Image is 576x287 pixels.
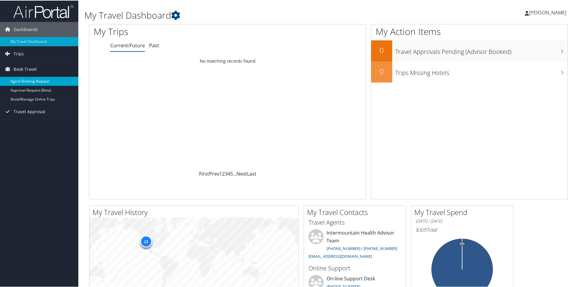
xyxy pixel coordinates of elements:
span: Dashboards [14,21,38,36]
h6: Total [416,226,509,232]
a: 4 [227,170,230,176]
tspan: 0% [460,242,465,245]
span: … [233,170,236,176]
td: No matching records found [89,55,366,66]
a: Prev [209,170,219,176]
h3: Trips Missing Hotels [395,65,568,76]
a: Past [149,42,159,48]
h2: My Travel Contacts [307,207,406,217]
h3: Travel Approvals Pending (Advisor Booked) [395,44,568,55]
div: 13 [140,235,152,247]
a: 5 [230,170,233,176]
a: 0Travel Approvals Pending (Advisor Booked) [371,40,568,61]
h3: Online Support [308,264,401,272]
a: 0Trips Missing Hotels [371,61,568,82]
a: [PERSON_NAME] [525,3,572,21]
a: Current/Future [110,42,145,48]
a: 1 [219,170,222,176]
h6: [DATE] - [DATE] [416,218,509,223]
a: Last [247,170,256,176]
h1: My Action Items [371,25,568,37]
h1: My Trips [94,25,246,37]
span: $305 [416,226,427,232]
h2: My Travel Spend [414,207,513,217]
a: First [199,170,209,176]
a: 2 [222,170,225,176]
a: [PHONE_NUMBER] / [PHONE_NUMBER] [327,245,397,251]
h1: My Travel Dashboard [84,8,410,21]
h2: 0 [371,66,392,76]
a: [EMAIL_ADDRESS][DOMAIN_NAME] [308,253,372,258]
h3: Travel Agents [308,218,401,226]
a: 3 [225,170,227,176]
span: Trips [14,46,24,61]
img: airportal-logo.png [13,4,74,18]
h2: My Travel History [92,207,298,217]
span: Book Travel [14,61,37,76]
span: [PERSON_NAME] [529,9,566,15]
li: Intermountain Health Advisor Team [305,229,404,261]
h2: 0 [371,45,392,55]
span: Travel Approval [14,104,45,119]
a: Next [236,170,247,176]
